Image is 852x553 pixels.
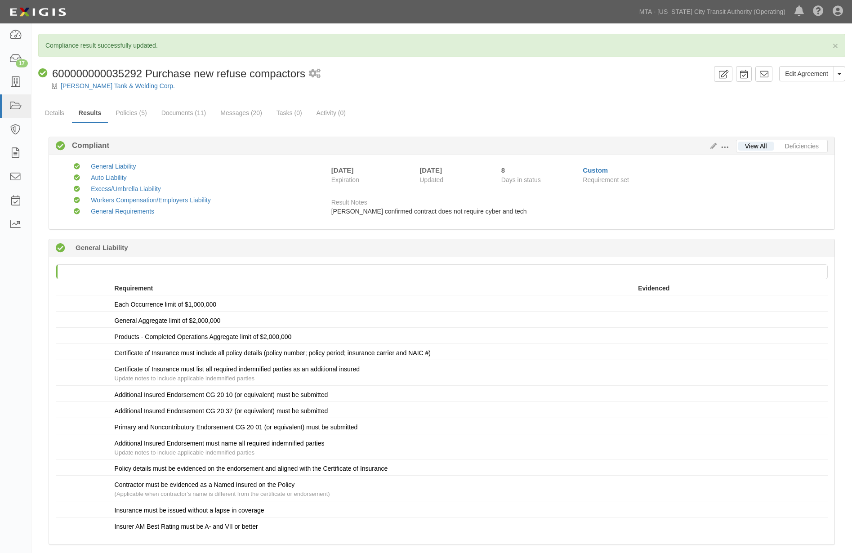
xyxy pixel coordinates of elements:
[74,209,80,215] i: Compliant
[419,176,443,183] span: Updated
[74,186,80,192] i: Compliant
[38,69,48,78] i: Compliant
[56,244,65,253] i: Compliant 8 days (since 09/02/2025)
[115,481,295,488] span: Contractor must be evidenced as a Named Insured on the Policy
[56,142,65,151] i: Compliant
[115,465,388,472] span: Policy details must be evidenced on the endorsement and aligned with the Certificate of Insurance
[91,163,136,170] a: General Liability
[738,142,774,151] a: View All
[310,104,352,122] a: Activity (0)
[115,407,328,415] span: Additional Insured Endorsement CG 20 37 (or equivalent) must be submitted
[115,301,216,308] span: Each Occurrence limit of $1,000,000
[331,165,354,175] div: [DATE]
[91,208,154,215] a: General Requirements
[38,104,71,122] a: Details
[115,449,254,456] span: Update notes to include applicable indemnified parties
[635,3,790,21] a: MTA - [US_STATE] City Transit Authority (Operating)
[583,176,629,183] span: Requirement set
[833,41,838,50] button: Close
[707,143,717,150] a: Edit Results
[115,507,264,514] span: Insurance must be issued without a lapse in coverage
[309,69,321,79] i: 1 scheduled workflow
[38,66,305,81] div: 600000000035292 Purchase new refuse compactors
[76,243,128,252] b: General Liability
[115,523,258,530] span: Insurer AM Best Rating must be A- and VII or better
[813,6,824,17] i: Help Center - Complianz
[115,317,221,324] span: General Aggregate limit of $2,000,000
[331,199,367,206] span: Result Notes
[115,491,330,497] span: (Applicable when contractor’s name is different from the certificate or endorsement)
[74,164,80,170] i: Compliant
[214,104,269,122] a: Messages (20)
[331,175,413,184] span: Expiration
[61,82,175,89] a: [PERSON_NAME] Tank & Welding Corp.
[501,165,576,175] div: Since 09/02/2025
[115,349,431,357] span: Certificate of Insurance must include all policy details (policy number; policy period; insurance...
[91,196,211,204] a: Workers Compensation/Employers Liability
[501,176,541,183] span: Days in status
[778,142,825,151] a: Deficiencies
[16,59,28,67] div: 17
[115,285,153,292] strong: Requirement
[419,165,488,175] div: [DATE]
[91,185,161,192] a: Excess/Umbrella Liability
[72,104,108,123] a: Results
[74,197,80,204] i: Compliant
[115,424,358,431] span: Primary and Noncontributory Endorsement CG 20 01 (or equivalent) must be submitted
[638,285,669,292] strong: Evidenced
[115,375,254,382] span: Update notes to include applicable indemnified parties
[91,174,126,181] a: Auto Liability
[779,66,834,81] a: Edit Agreement
[7,4,69,20] img: logo-5460c22ac91f19d4615b14bd174203de0afe785f0fc80cf4dbbc73dc1793850b.png
[270,104,309,122] a: Tasks (0)
[115,333,292,340] span: Products - Completed Operations Aggregate limit of $2,000,000
[155,104,213,122] a: Documents (11)
[331,207,821,216] div: [PERSON_NAME] confirmed contract does not require cyber and tech
[833,40,838,51] span: ×
[74,175,80,181] i: Compliant
[65,140,109,151] b: Compliant
[45,41,838,50] p: Compliance result successfully updated.
[52,67,305,80] span: 600000000035292 Purchase new refuse compactors
[583,166,608,174] a: Custom
[109,104,153,122] a: Policies (5)
[115,391,328,398] span: Additional Insured Endorsement CG 20 10 (or equivalent) must be submitted
[115,440,325,447] span: Additional Insured Endorsement must name all required indemnified parties
[115,366,360,373] span: Certificate of Insurance must list all required indemnified parties as an additional insured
